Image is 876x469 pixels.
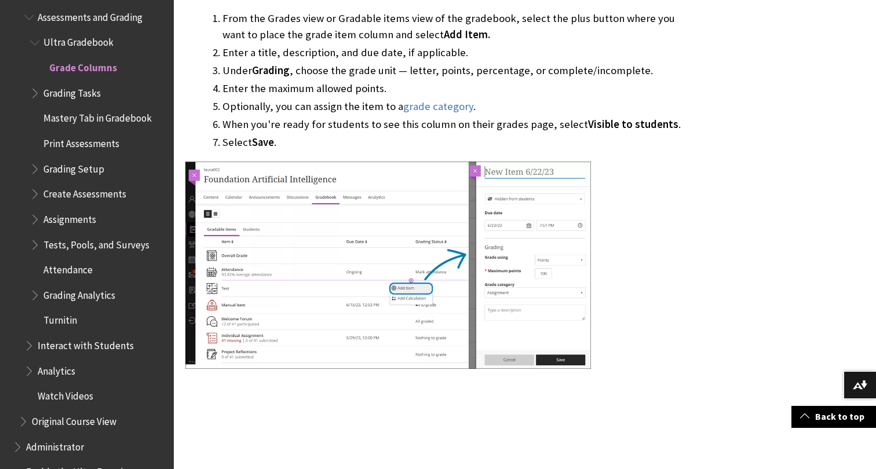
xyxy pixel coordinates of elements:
span: Grading Setup [43,159,104,175]
span: Assessments and Grading [38,8,143,23]
span: Turnitin [43,311,77,327]
a: Back to top [791,406,876,427]
span: Interact with Students [38,336,134,351]
span: Save [252,135,274,149]
span: Watch Videos [38,387,93,402]
span: Grading [252,64,290,77]
span: Print Assessments [43,134,119,149]
li: Enter a title, description, and due date, if applicable. [222,45,693,61]
li: From the Grades view or Gradable items view of the gradebook, select the plus button where you wa... [222,10,693,43]
span: Ultra Gradebook [43,33,114,49]
li: Select . [222,134,693,151]
span: Visible to students [588,118,678,131]
span: Tests, Pools, and Surveys [43,235,149,251]
span: Mastery Tab in Gradebook [43,109,152,124]
span: Assignments [43,210,96,225]
li: Under , choose the grade unit — letter, points, percentage, or complete/incomplete. [222,63,693,79]
li: Enter the maximum allowed points. [222,80,693,97]
li: When you're ready for students to see this column on their grades page, select . [222,116,693,133]
span: Add Item. [444,28,490,41]
span: Grade Columns [49,58,117,74]
img: Example of manually grading an item in the gradebook [185,162,591,369]
span: Analytics [38,361,75,377]
span: Create Assessments [43,184,126,200]
li: Optionally, you can assign the item to a . [222,98,693,115]
span: Grading Tasks [43,83,101,99]
span: Administrator [26,437,84,453]
span: Original Course View [32,412,116,427]
span: Attendance [43,260,93,276]
span: Grading Analytics [43,285,115,301]
a: grade category [403,100,473,113]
